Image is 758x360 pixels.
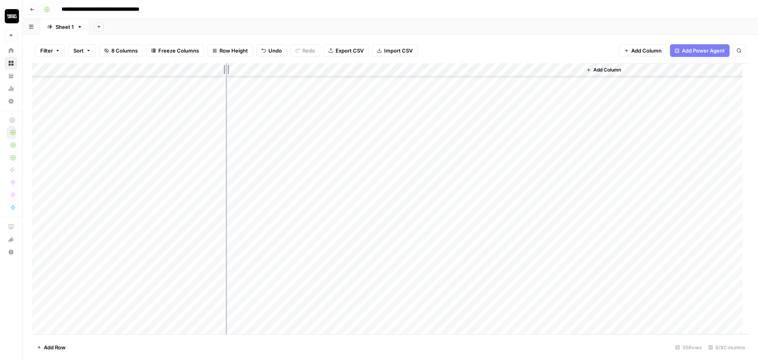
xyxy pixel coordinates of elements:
[40,19,89,35] a: Sheet 1
[705,341,749,354] div: 8/8 Columns
[73,47,84,55] span: Sort
[207,44,253,57] button: Row Height
[40,47,53,55] span: Filter
[256,44,287,57] button: Undo
[631,47,662,55] span: Add Column
[583,65,624,75] button: Add Column
[5,246,17,258] button: Help + Support
[220,47,248,55] span: Row Height
[111,47,138,55] span: 8 Columns
[158,47,199,55] span: Freeze Columns
[56,23,74,31] div: Sheet 1
[5,6,17,26] button: Workspace: Contact Studios
[35,44,65,57] button: Filter
[5,95,17,107] a: Settings
[619,44,667,57] button: Add Column
[336,47,364,55] span: Export CSV
[5,233,17,246] button: What's new?
[682,47,725,55] span: Add Power Agent
[670,44,730,57] button: Add Power Agent
[5,9,19,23] img: Contact Studios Logo
[323,44,369,57] button: Export CSV
[5,82,17,95] a: Usage
[268,47,282,55] span: Undo
[68,44,96,57] button: Sort
[99,44,143,57] button: 8 Columns
[44,343,66,351] span: Add Row
[5,234,17,245] div: What's new?
[5,70,17,82] a: Your Data
[593,66,621,74] span: Add Column
[302,47,315,55] span: Redo
[372,44,418,57] button: Import CSV
[5,57,17,70] a: Browse
[672,341,705,354] div: 35 Rows
[5,221,17,233] a: AirOps Academy
[290,44,320,57] button: Redo
[32,341,70,354] button: Add Row
[146,44,204,57] button: Freeze Columns
[5,44,17,57] a: Home
[384,47,413,55] span: Import CSV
